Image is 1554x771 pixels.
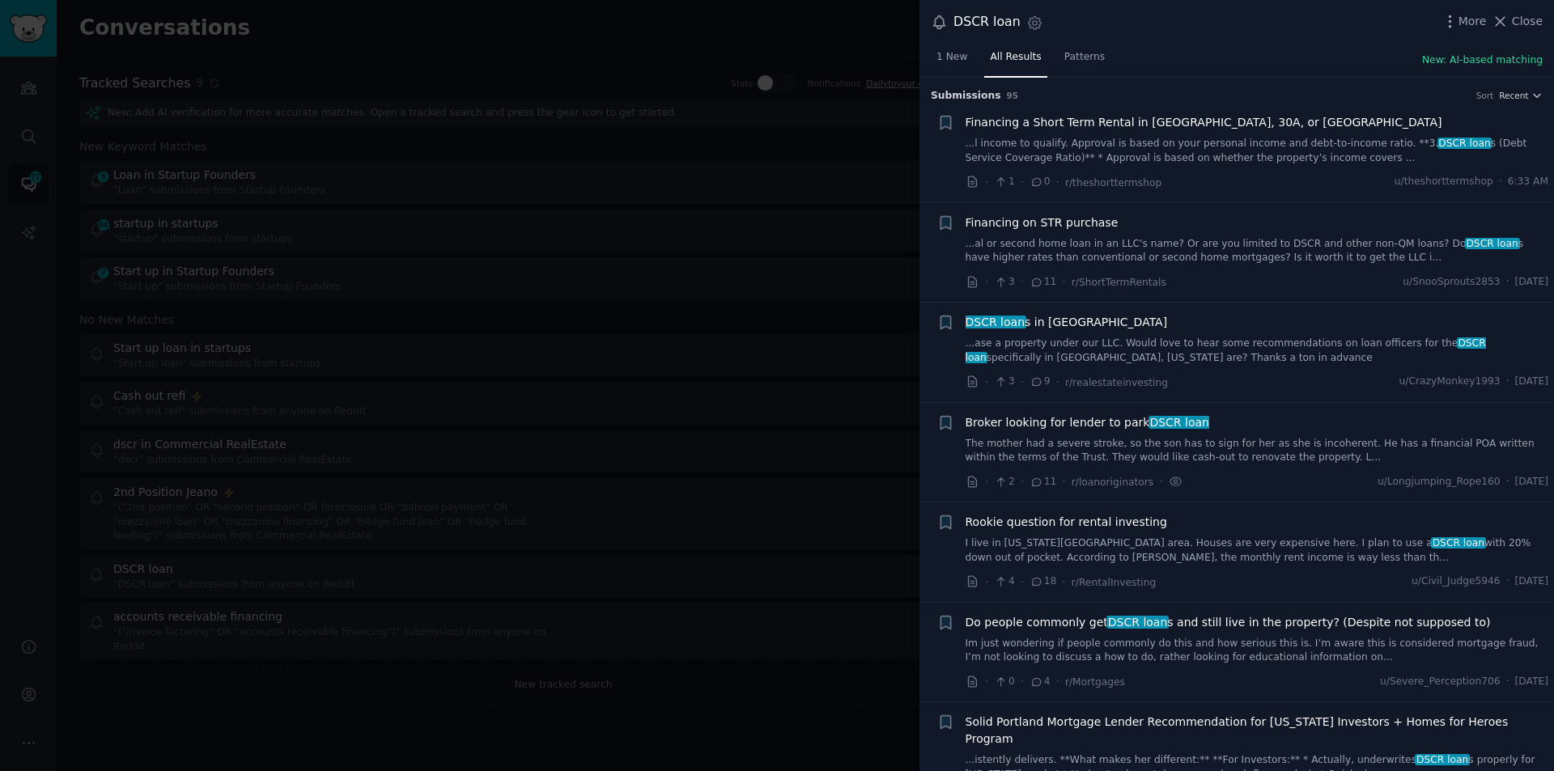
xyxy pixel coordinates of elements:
a: The mother had a severe stroke, so the son has to sign for her as she is incoherent. He has a fin... [966,437,1549,465]
span: DSCR loan [964,316,1026,328]
span: u/Civil_Judge5946 [1412,574,1501,589]
span: r/RentalInvesting [1072,577,1156,588]
span: r/realestateinvesting [1065,377,1168,388]
span: 9 [1030,375,1050,389]
span: · [985,374,988,391]
span: · [1062,473,1065,490]
span: [DATE] [1515,375,1548,389]
span: · [1062,574,1065,591]
a: 1 New [931,44,973,78]
span: [DATE] [1515,574,1548,589]
span: Recent [1499,90,1528,101]
span: 2 [994,475,1014,489]
a: Do people commonly getDSCR loans and still live in the property? (Despite not supposed to) [966,614,1491,631]
span: · [1506,675,1509,689]
span: DSCR loan [1431,537,1486,549]
span: · [985,174,988,191]
span: DSCR loan [1106,616,1169,629]
span: 95 [1007,91,1019,100]
button: Close [1492,13,1543,30]
span: · [985,273,988,290]
span: · [1021,574,1024,591]
span: · [1062,273,1065,290]
a: Financing on STR purchase [966,214,1119,231]
span: · [1159,473,1162,490]
span: · [1021,473,1024,490]
a: ...l income to qualify. Approval is based on your personal income and debt-to-income ratio. **3.D... [966,137,1549,165]
span: 3 [994,275,1014,290]
span: · [985,673,988,690]
span: · [1056,673,1059,690]
a: Broker looking for lender to parkDSCR loan [966,414,1209,431]
span: 0 [1030,175,1050,189]
div: DSCR loan [953,12,1021,32]
span: 6:33 AM [1508,175,1548,189]
span: 3 [994,375,1014,389]
span: Patterns [1064,50,1105,65]
span: r/Mortgages [1065,676,1125,688]
a: Patterns [1059,44,1110,78]
span: More [1458,13,1487,30]
span: DSCR loan [1437,138,1492,149]
span: · [1056,374,1059,391]
a: DSCR loans in [GEOGRAPHIC_DATA] [966,314,1168,331]
a: Solid Portland Mortgage Lender Recommendation for [US_STATE] Investors + Homes for Heroes Program [966,714,1549,748]
span: u/SnooSprouts2853 [1403,275,1500,290]
button: New: AI-based matching [1422,53,1543,68]
span: 18 [1030,574,1056,589]
span: u/Longjumping_Rope160 [1378,475,1501,489]
button: Recent [1499,90,1543,101]
a: I live in [US_STATE][GEOGRAPHIC_DATA] area. Houses are very expensive here. I plan to use aDSCR l... [966,536,1549,565]
span: r/loanoriginators [1072,477,1153,488]
span: Broker looking for lender to park [966,414,1209,431]
span: 11 [1030,275,1056,290]
span: [DATE] [1515,675,1548,689]
span: · [1021,374,1024,391]
span: Submission s [931,89,1001,104]
span: 4 [1030,675,1050,689]
span: · [985,574,988,591]
span: · [1506,574,1509,589]
span: · [1499,175,1502,189]
span: u/Severe_Perception706 [1380,675,1501,689]
a: Rookie question for rental investing [966,514,1167,531]
span: · [1056,174,1059,191]
div: Sort [1476,90,1494,101]
span: r/ShortTermRentals [1072,277,1166,288]
a: All Results [984,44,1047,78]
span: Close [1512,13,1543,30]
span: 11 [1030,475,1056,489]
span: All Results [990,50,1041,65]
span: · [1021,174,1024,191]
span: 1 [994,175,1014,189]
a: ...al or second home loan in an LLC's name? Or are you limited to DSCR and other non-QM loans? Do... [966,237,1549,265]
button: More [1441,13,1487,30]
span: DSCR loan [1465,238,1520,249]
span: u/theshorttermshop [1395,175,1493,189]
span: · [1506,475,1509,489]
span: · [1021,273,1024,290]
span: 0 [994,675,1014,689]
span: u/CrazyMonkey1993 [1399,375,1501,389]
span: Do people commonly get s and still live in the property? (Despite not supposed to) [966,614,1491,631]
span: DSCR loan [1149,416,1211,429]
a: Financing a Short Term Rental in [GEOGRAPHIC_DATA], 30A, or [GEOGRAPHIC_DATA] [966,114,1442,131]
span: r/theshorttermshop [1065,177,1161,189]
a: Im just wondering if people commonly do this and how serious this is. I’m aware this is considere... [966,637,1549,665]
span: · [1021,673,1024,690]
span: 1 New [936,50,967,65]
span: DSCR loan [966,337,1486,363]
span: · [1506,275,1509,290]
span: · [1506,375,1509,389]
span: s in [GEOGRAPHIC_DATA] [966,314,1168,331]
span: · [985,473,988,490]
span: [DATE] [1515,475,1548,489]
span: 4 [994,574,1014,589]
a: ...ase a property under our LLC. Would love to hear some recommendations on loan officers for the... [966,337,1549,365]
span: [DATE] [1515,275,1548,290]
span: DSCR loan [1415,754,1470,765]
